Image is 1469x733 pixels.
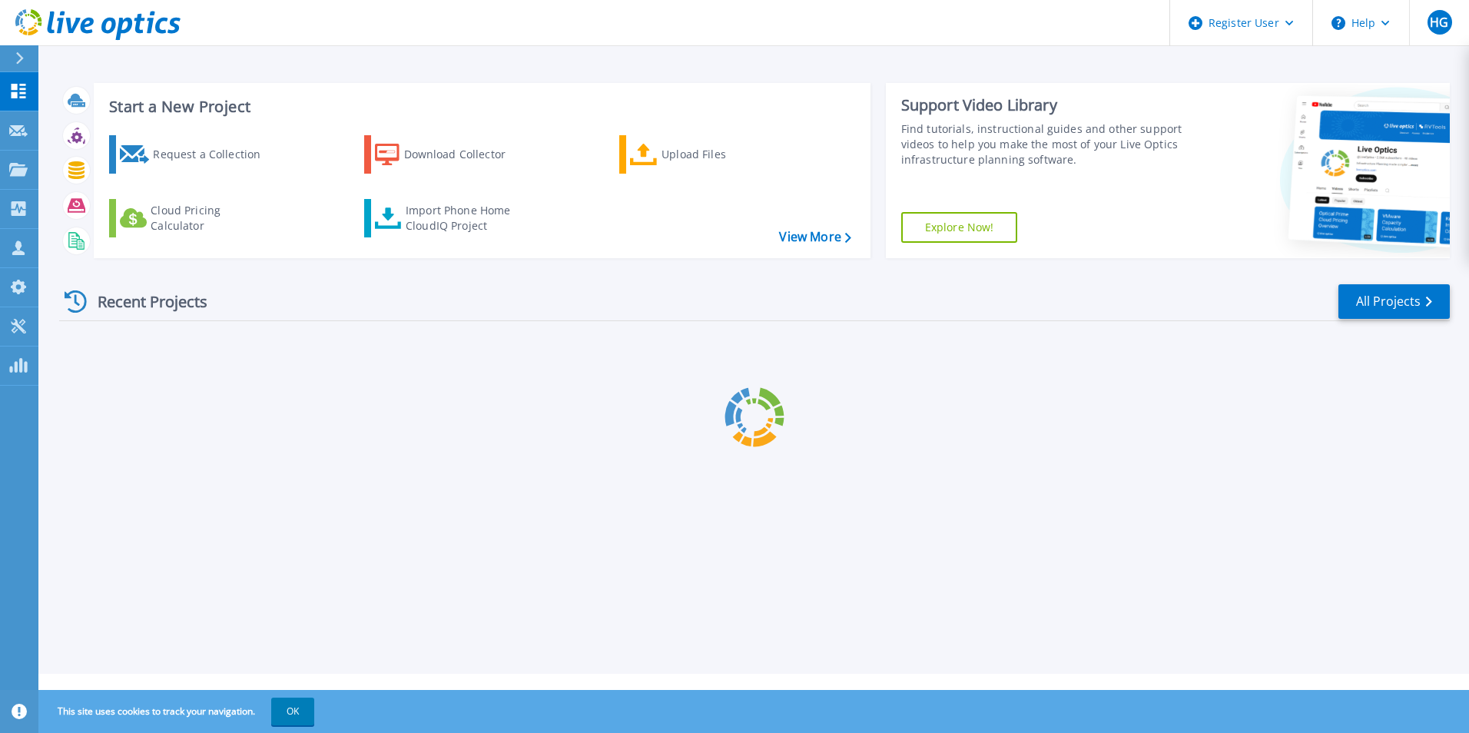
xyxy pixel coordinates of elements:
[901,95,1189,115] div: Support Video Library
[1430,16,1448,28] span: HG
[271,698,314,725] button: OK
[109,98,851,115] h3: Start a New Project
[59,283,228,320] div: Recent Projects
[404,139,527,170] div: Download Collector
[662,139,784,170] div: Upload Files
[153,139,276,170] div: Request a Collection
[109,135,280,174] a: Request a Collection
[42,698,314,725] span: This site uses cookies to track your navigation.
[619,135,791,174] a: Upload Files
[151,203,274,234] div: Cloud Pricing Calculator
[364,135,536,174] a: Download Collector
[1338,284,1450,319] a: All Projects
[109,199,280,237] a: Cloud Pricing Calculator
[779,230,851,244] a: View More
[406,203,526,234] div: Import Phone Home CloudIQ Project
[901,121,1189,167] div: Find tutorials, instructional guides and other support videos to help you make the most of your L...
[901,212,1018,243] a: Explore Now!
